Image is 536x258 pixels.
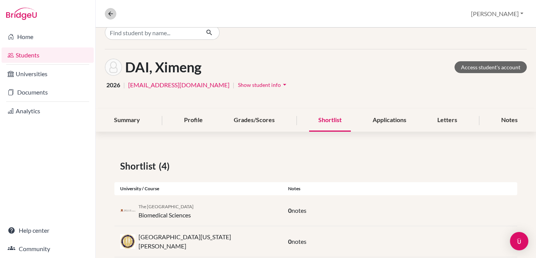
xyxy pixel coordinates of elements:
[309,109,351,132] div: Shortlist
[288,207,292,214] span: 0
[2,47,94,63] a: Students
[123,80,125,90] span: |
[282,185,517,192] div: Notes
[2,85,94,100] a: Documents
[292,238,306,245] span: notes
[120,234,135,249] img: us_uoc_s498d5d8.jpeg
[105,109,149,132] div: Summary
[288,238,292,245] span: 0
[363,109,415,132] div: Applications
[106,80,120,90] span: 2026
[120,159,159,173] span: Shortlist
[138,232,277,251] p: [GEOGRAPHIC_DATA][US_STATE][PERSON_NAME]
[281,81,288,88] i: arrow_drop_down
[510,232,528,250] div: Open Intercom Messenger
[2,29,94,44] a: Home
[2,66,94,82] a: Universities
[428,109,466,132] div: Letters
[105,59,122,76] img: Ximeng DAI's avatar
[159,159,173,173] span: (4)
[120,208,135,214] img: hk_cuh_umd31uiy.png
[468,7,527,21] button: [PERSON_NAME]
[455,61,527,73] a: Access student's account
[2,103,94,119] a: Analytics
[2,223,94,238] a: Help center
[2,241,94,256] a: Community
[128,80,230,90] a: [EMAIL_ADDRESS][DOMAIN_NAME]
[114,185,282,192] div: University / Course
[125,59,202,75] h1: DAI, Ximeng
[292,207,306,214] span: notes
[238,82,281,88] span: Show student info
[238,79,289,91] button: Show student infoarrow_drop_down
[175,109,212,132] div: Profile
[138,204,194,209] span: The [GEOGRAPHIC_DATA]
[105,25,200,40] input: Find student by name...
[225,109,284,132] div: Grades/Scores
[6,8,37,20] img: Bridge-U
[233,80,235,90] span: |
[138,201,194,220] div: Biomedical Sciences
[492,109,527,132] div: Notes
